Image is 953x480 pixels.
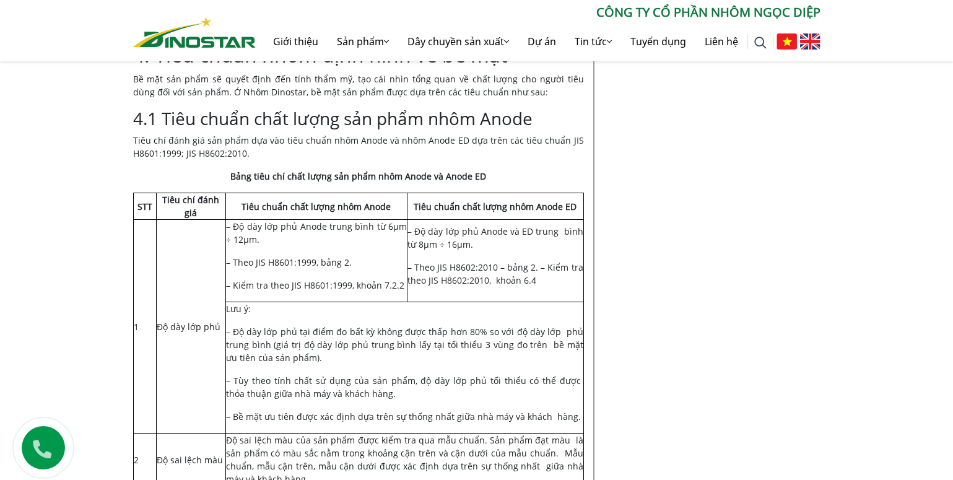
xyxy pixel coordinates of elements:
td: – Độ dày lớp phủ Anode và ED trung bình từ 8μm ÷ 16μm. [407,220,583,302]
td: – Độ dày lớp phủ Anode trung bình từ 6μm ÷ 12μm. [225,220,407,302]
img: English [800,33,820,50]
h2: 4. Tiêu chuẩn nhôm định hình về bề mặt [133,43,584,67]
p: – Kiểm tra theo JIS H8601:1999, khoản 7.2.2 [226,279,407,292]
td: 1 [133,220,156,434]
strong: STT [137,201,152,212]
a: Tin tức [565,22,621,61]
h3: 4.1 Tiêu chuẩn chất lượng sản phẩm nhôm Anode [133,108,584,129]
strong: Tiêu chuẩn chất lượng nhôm Anode ED [414,201,577,212]
a: Tuyển dụng [621,22,695,61]
a: Liên hệ [695,22,747,61]
strong: Tiêu chuẩn chất lượng nhôm Anode [242,201,391,212]
p: – Theo JIS H8601:1999, bảng 2. [226,256,407,269]
a: Giới thiệu [264,22,328,61]
a: Dây chuyền sản xuất [398,22,518,61]
p: – Theo JIS H8602:2010 – bảng 2. – Kiểm tra theo JIS H8602:2010, khoản 6.4 [407,261,583,287]
td: Độ dày lớp phủ [156,220,225,434]
p: – Tùy theo tính chất sử dụng của sản phẩm, độ dày lớp phủ tối thiểu có thể được thỏa thuận giữa n... [226,374,583,400]
img: Nhôm Dinostar [133,17,256,48]
p: – Bề mặt ưu tiên được xác định dựa trên sự thống nhất giữa nhà máy và khách hàng. [226,410,583,423]
img: search [754,37,767,49]
p: CÔNG TY CỔ PHẦN NHÔM NGỌC DIỆP [256,3,820,22]
strong: Tiêu chí đánh giá [162,194,219,219]
img: Tiếng Việt [777,33,797,50]
strong: Bảng tiêu chí chất lượng sản phẩm nhôm Anode và Anode ED [230,170,486,182]
a: Dự án [518,22,565,61]
td: Lưu ý: [225,302,583,434]
a: Sản phẩm [328,22,398,61]
p: – Độ dày lớp phủ tại điểm đo bất kỳ không được thấp hơn 80% so với độ dày lớp phủ trung bình (giá... [226,325,583,364]
p: Tiêu chí đánh giá sản phẩm dựa vào tiêu chuẩn nhôm Anode và nhôm Anode ED dựa trên các tiêu chuẩn... [133,134,584,160]
p: Bề mặt sản phẩm sẽ quyết định đến tính thẩm mỹ, tạo cái nhìn tổng quan về chất lượng cho người ti... [133,72,584,98]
